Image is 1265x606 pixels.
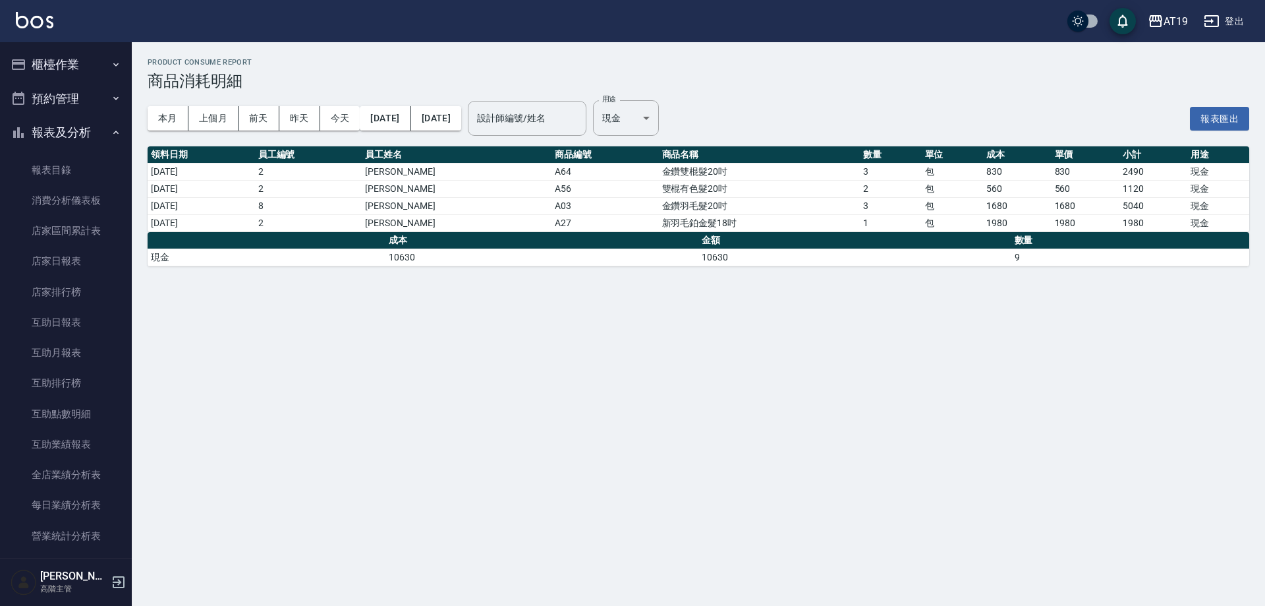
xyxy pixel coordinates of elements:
td: 560 [983,180,1051,197]
h2: Product Consume Report [148,58,1249,67]
th: 單價 [1052,146,1119,164]
td: A03 [551,197,659,214]
button: save [1110,8,1136,34]
a: 消費分析儀表板 [5,185,126,216]
td: 2 [255,214,362,231]
th: 數量 [860,146,922,164]
th: 用途 [1187,146,1249,164]
button: 本月 [148,106,188,131]
td: 1980 [1052,214,1119,231]
td: A56 [551,180,659,197]
th: 金額 [698,232,1011,249]
td: 包 [922,163,984,180]
td: A27 [551,214,659,231]
img: Person [11,569,37,595]
a: 店家日報表 [5,246,126,276]
th: 員工姓名 [362,146,551,164]
a: 營業項目月分析表 [5,551,126,582]
table: a dense table [148,146,1249,232]
td: 2 [255,180,362,197]
button: 今天 [320,106,360,131]
th: 商品編號 [551,146,659,164]
td: 現金 [1187,180,1249,197]
p: 高階主管 [40,583,107,595]
td: 金鑽雙棍髮20吋 [659,163,860,180]
button: [DATE] [360,106,410,131]
th: 商品名稱 [659,146,860,164]
td: [DATE] [148,197,255,214]
button: AT19 [1142,8,1193,35]
td: 雙棍有色髮20吋 [659,180,860,197]
th: 成本 [983,146,1051,164]
td: 1680 [983,197,1051,214]
td: 1980 [1119,214,1187,231]
h3: 商品消耗明細 [148,72,1249,90]
th: 數量 [1011,232,1249,249]
td: [PERSON_NAME] [362,214,551,231]
a: 互助排行榜 [5,368,126,398]
td: 金鑽羽毛髮20吋 [659,197,860,214]
td: [DATE] [148,180,255,197]
td: 1 [860,214,922,231]
td: 560 [1052,180,1119,197]
td: 2490 [1119,163,1187,180]
td: 1120 [1119,180,1187,197]
a: 店家排行榜 [5,277,126,307]
img: Logo [16,12,53,28]
td: 1680 [1052,197,1119,214]
td: [DATE] [148,163,255,180]
td: 2 [860,180,922,197]
label: 用途 [602,94,616,104]
td: 2 [255,163,362,180]
button: 櫃檯作業 [5,47,126,82]
td: 830 [1052,163,1119,180]
td: 現金 [148,249,385,266]
a: 營業統計分析表 [5,521,126,551]
button: 報表匯出 [1190,107,1249,131]
td: 包 [922,214,984,231]
button: 前天 [239,106,279,131]
a: 報表目錄 [5,155,126,185]
td: [PERSON_NAME] [362,180,551,197]
div: 現金 [593,100,659,136]
a: 報表匯出 [1190,111,1249,124]
td: 現金 [1187,163,1249,180]
th: 單位 [922,146,984,164]
a: 互助業績報表 [5,429,126,460]
td: 3 [860,163,922,180]
td: 現金 [1187,214,1249,231]
a: 互助月報表 [5,338,126,368]
a: 互助日報表 [5,307,126,338]
button: 預約管理 [5,82,126,116]
td: 5040 [1119,197,1187,214]
td: 3 [860,197,922,214]
a: 每日業績分析表 [5,490,126,520]
a: 店家區間累計表 [5,216,126,246]
th: 領料日期 [148,146,255,164]
td: A64 [551,163,659,180]
a: 全店業績分析表 [5,460,126,490]
th: 員工編號 [255,146,362,164]
td: 包 [922,197,984,214]
td: 8 [255,197,362,214]
td: 現金 [1187,197,1249,214]
td: [DATE] [148,214,255,231]
button: 報表及分析 [5,115,126,150]
table: a dense table [148,232,1249,266]
td: 包 [922,180,984,197]
td: 1980 [983,214,1051,231]
td: 830 [983,163,1051,180]
td: 9 [1011,249,1249,266]
td: [PERSON_NAME] [362,163,551,180]
button: [DATE] [411,106,461,131]
button: 昨天 [279,106,320,131]
th: 小計 [1119,146,1187,164]
th: 成本 [385,232,698,249]
td: 10630 [698,249,1011,266]
td: 新羽毛鉑金髮18吋 [659,214,860,231]
div: AT19 [1164,13,1188,30]
td: [PERSON_NAME] [362,197,551,214]
a: 互助點數明細 [5,399,126,429]
button: 上個月 [188,106,239,131]
h5: [PERSON_NAME] [40,570,107,583]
